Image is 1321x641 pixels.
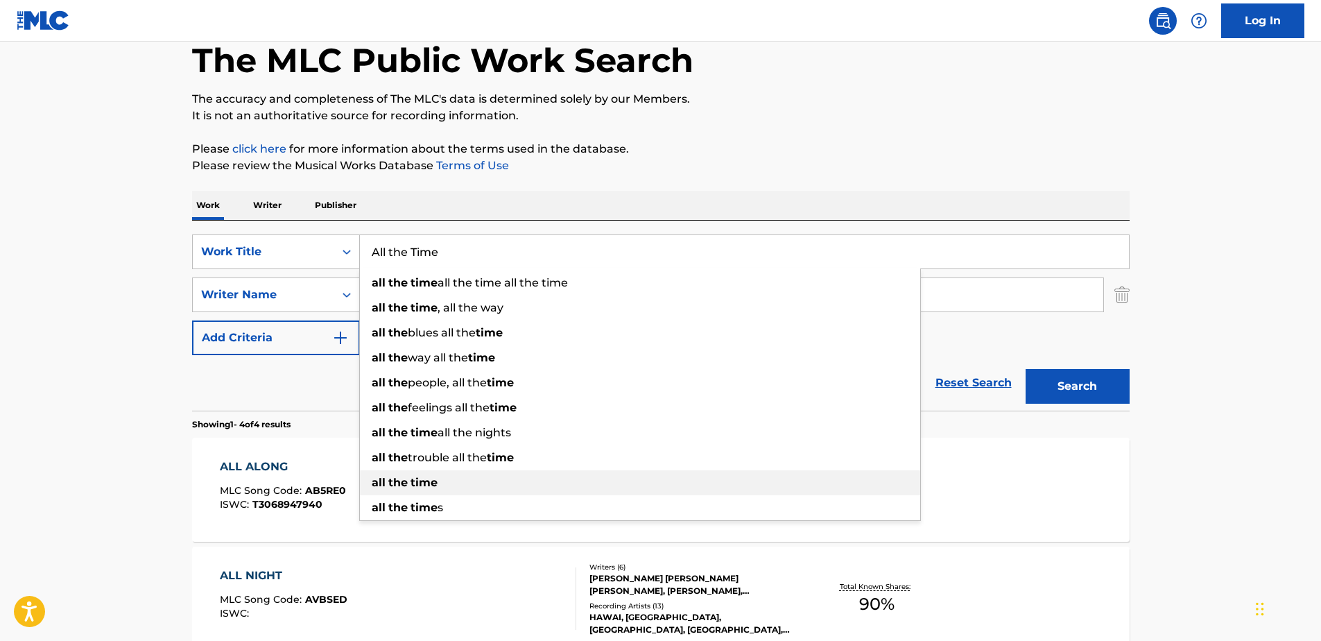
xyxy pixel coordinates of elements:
[192,108,1130,124] p: It is not an authoritative source for recording information.
[1252,574,1321,641] iframe: Chat Widget
[840,581,914,592] p: Total Known Shares:
[408,376,487,389] span: people, all the
[201,287,326,303] div: Writer Name
[388,301,408,314] strong: the
[192,234,1130,411] form: Search Form
[311,191,361,220] p: Publisher
[411,501,438,514] strong: time
[411,476,438,489] strong: time
[220,484,305,497] span: MLC Song Code :
[388,451,408,464] strong: the
[1185,7,1213,35] div: Help
[411,276,438,289] strong: time
[192,418,291,431] p: Showing 1 - 4 of 4 results
[1149,7,1177,35] a: Public Search
[408,326,476,339] span: blues all the
[372,301,386,314] strong: all
[372,401,386,414] strong: all
[201,243,326,260] div: Work Title
[411,426,438,439] strong: time
[372,501,386,514] strong: all
[1221,3,1304,38] a: Log In
[433,159,509,172] a: Terms of Use
[929,368,1019,398] a: Reset Search
[192,438,1130,542] a: ALL ALONGMLC Song Code:AB5RE0ISWC:T3068947940Writers (2)[PERSON_NAME], [PERSON_NAME]Recording Art...
[1114,277,1130,312] img: Delete Criterion
[476,326,503,339] strong: time
[220,567,347,584] div: ALL NIGHT
[468,351,495,364] strong: time
[372,476,386,489] strong: all
[372,276,386,289] strong: all
[388,426,408,439] strong: the
[220,593,305,606] span: MLC Song Code :
[388,501,408,514] strong: the
[490,401,517,414] strong: time
[589,601,799,611] div: Recording Artists ( 13 )
[487,376,514,389] strong: time
[372,351,386,364] strong: all
[372,326,386,339] strong: all
[192,191,224,220] p: Work
[17,10,70,31] img: MLC Logo
[388,376,408,389] strong: the
[252,498,322,511] span: T3068947940
[388,276,408,289] strong: the
[249,191,286,220] p: Writer
[408,451,487,464] span: trouble all the
[388,476,408,489] strong: the
[589,611,799,636] div: HAWAI, [GEOGRAPHIC_DATA], [GEOGRAPHIC_DATA], [GEOGRAPHIC_DATA], [GEOGRAPHIC_DATA]
[438,276,568,289] span: all the time all the time
[1155,12,1171,29] img: search
[589,562,799,572] div: Writers ( 6 )
[1256,588,1264,630] div: Drag
[438,501,443,514] span: s
[388,401,408,414] strong: the
[192,91,1130,108] p: The accuracy and completeness of The MLC's data is determined solely by our Members.
[192,320,360,355] button: Add Criteria
[192,141,1130,157] p: Please for more information about the terms used in the database.
[220,607,252,619] span: ISWC :
[220,459,346,475] div: ALL ALONG
[589,572,799,597] div: [PERSON_NAME] [PERSON_NAME] [PERSON_NAME], [PERSON_NAME], [PERSON_NAME] [PERSON_NAME], [PERSON_NAME]
[408,351,468,364] span: way all the
[1026,369,1130,404] button: Search
[332,330,349,346] img: 9d2ae6d4665cec9f34b9.svg
[859,592,895,617] span: 90 %
[220,498,252,511] span: ISWC :
[372,376,386,389] strong: all
[192,40,693,81] h1: The MLC Public Work Search
[388,326,408,339] strong: the
[438,426,511,439] span: all the nights
[305,484,346,497] span: AB5RE0
[372,426,386,439] strong: all
[487,451,514,464] strong: time
[1191,12,1207,29] img: help
[408,401,490,414] span: feelings all the
[232,142,286,155] a: click here
[388,351,408,364] strong: the
[192,157,1130,174] p: Please review the Musical Works Database
[438,301,503,314] span: , all the way
[305,593,347,606] span: AVBSED
[372,451,386,464] strong: all
[411,301,438,314] strong: time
